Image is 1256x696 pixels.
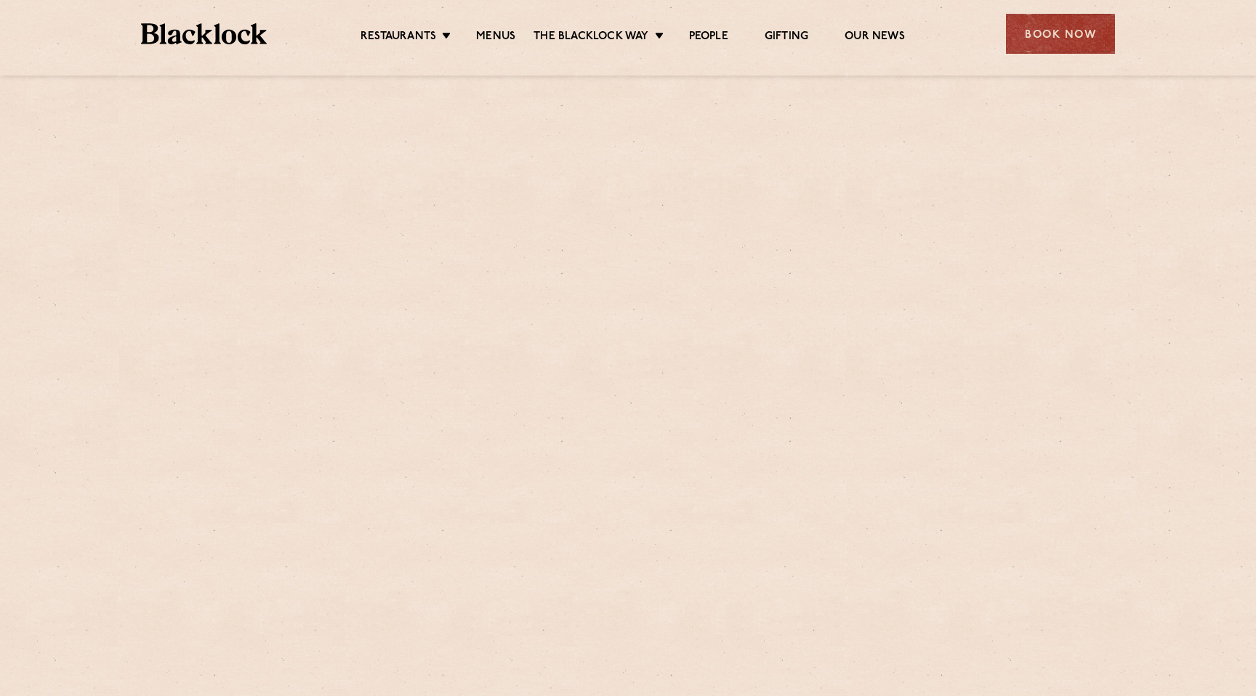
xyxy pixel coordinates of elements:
div: Book Now [1006,14,1115,54]
a: People [689,30,728,46]
a: Menus [476,30,515,46]
img: BL_Textured_Logo-footer-cropped.svg [141,23,267,44]
a: Our News [845,30,905,46]
a: Gifting [765,30,808,46]
a: Restaurants [361,30,436,46]
a: The Blacklock Way [534,30,648,46]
